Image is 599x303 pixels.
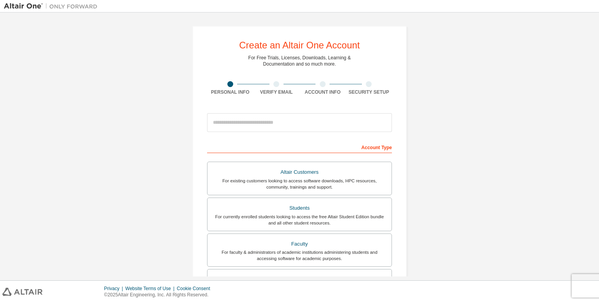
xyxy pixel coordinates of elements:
div: Security Setup [346,89,392,95]
div: Create an Altair One Account [239,41,360,50]
img: Altair One [4,2,101,10]
div: Everyone else [212,274,387,285]
img: altair_logo.svg [2,288,43,296]
div: Altair Customers [212,167,387,178]
div: Website Terms of Use [125,285,177,292]
div: Cookie Consent [177,285,214,292]
div: Account Info [299,89,346,95]
div: Faculty [212,239,387,250]
div: Personal Info [207,89,253,95]
div: Students [212,203,387,214]
div: For currently enrolled students looking to access the free Altair Student Edition bundle and all ... [212,214,387,226]
div: Verify Email [253,89,300,95]
p: © 2025 Altair Engineering, Inc. All Rights Reserved. [104,292,215,298]
div: For Free Trials, Licenses, Downloads, Learning & Documentation and so much more. [248,55,351,67]
div: Account Type [207,141,392,153]
div: For existing customers looking to access software downloads, HPC resources, community, trainings ... [212,178,387,190]
div: For faculty & administrators of academic institutions administering students and accessing softwa... [212,249,387,262]
div: Privacy [104,285,125,292]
